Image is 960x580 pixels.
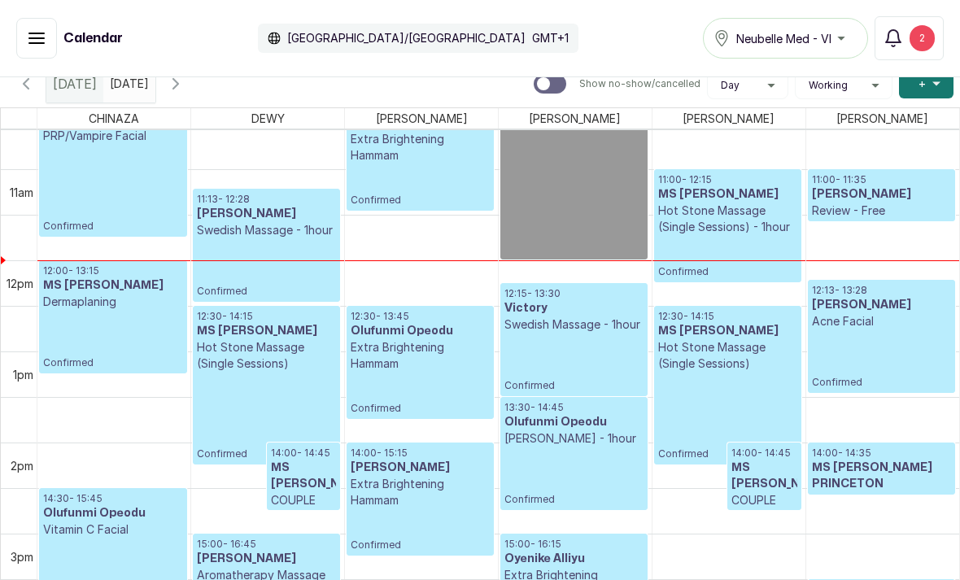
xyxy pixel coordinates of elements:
[658,372,797,460] p: Confirmed
[802,79,885,92] button: Working
[658,235,797,278] p: Confirmed
[3,275,37,292] div: 12pm
[373,108,471,129] span: [PERSON_NAME]
[43,521,183,538] p: Vitamin C Facial
[812,447,952,460] p: 14:00 - 14:35
[351,310,490,323] p: 12:30 - 13:45
[504,287,644,300] p: 12:15 - 13:30
[63,28,123,48] h1: Calendar
[919,76,926,92] span: +
[351,460,490,476] h3: [PERSON_NAME]
[287,30,526,46] p: [GEOGRAPHIC_DATA]/[GEOGRAPHIC_DATA]
[504,316,644,333] p: Swedish Massage - 1hour
[703,18,868,59] button: Neubelle Med - VI
[351,447,490,460] p: 14:00 - 15:15
[351,339,490,372] p: Extra Brightening Hammam
[658,173,797,186] p: 11:00 - 12:15
[526,108,624,129] span: [PERSON_NAME]
[248,108,288,129] span: DEWY
[812,297,952,313] h3: [PERSON_NAME]
[504,538,644,551] p: 15:00 - 16:15
[197,323,336,339] h3: MS [PERSON_NAME]
[197,193,336,206] p: 11:13 - 12:28
[43,144,183,233] p: Confirmed
[197,538,336,551] p: 15:00 - 16:45
[197,222,336,238] p: Swedish Massage - 1hour
[46,65,103,102] div: [DATE]
[731,492,797,557] p: COUPLE FOOT MASSAGE - 30min
[812,284,952,297] p: 12:13 - 13:28
[43,264,183,277] p: 12:00 - 13:15
[53,74,97,94] span: [DATE]
[351,131,490,164] p: Extra Brightening Hammam
[658,323,797,339] h3: MS [PERSON_NAME]
[197,551,336,567] h3: [PERSON_NAME]
[731,460,797,492] h3: MS [PERSON_NAME]
[504,430,644,447] p: [PERSON_NAME] - 1hour
[43,294,183,310] p: Dermaplaning
[7,184,37,201] div: 11am
[658,186,797,203] h3: MS [PERSON_NAME]
[271,460,337,492] h3: MS [PERSON_NAME]
[504,447,644,506] p: Confirmed
[197,238,336,298] p: Confirmed
[351,476,490,508] p: Extra Brightening Hammam
[731,447,797,460] p: 14:00 - 14:45
[197,206,336,222] h3: [PERSON_NAME]
[812,203,952,219] p: Review - Free
[579,77,700,90] p: Show no-show/cancelled
[658,310,797,323] p: 12:30 - 14:15
[351,164,490,207] p: Confirmed
[812,173,952,186] p: 11:00 - 11:35
[812,329,952,389] p: Confirmed
[658,203,797,235] p: Hot Stone Massage (Single Sessions) - 1hour
[658,339,797,372] p: Hot Stone Massage (Single Sessions)
[721,79,740,92] span: Day
[351,372,490,415] p: Confirmed
[812,186,952,203] h3: [PERSON_NAME]
[833,108,932,129] span: [PERSON_NAME]
[504,333,644,392] p: Confirmed
[875,16,944,60] button: 2
[43,505,183,521] h3: Olufunmi Opeodu
[351,508,490,552] p: Confirmed
[197,339,336,372] p: Hot Stone Massage (Single Sessions)
[532,30,569,46] p: GMT+1
[85,108,142,129] span: CHINAZA
[809,79,848,92] span: Working
[504,401,644,414] p: 13:30 - 14:45
[679,108,778,129] span: [PERSON_NAME]
[43,492,183,505] p: 14:30 - 15:45
[504,551,644,567] h3: Oyenike Alliyu
[351,323,490,339] h3: Olufunmi Opeodu
[7,457,37,474] div: 2pm
[899,69,953,98] button: +
[43,310,183,369] p: Confirmed
[271,447,337,460] p: 14:00 - 14:45
[714,79,781,92] button: Day
[197,372,336,460] p: Confirmed
[504,414,644,430] h3: Olufunmi Opeodu
[7,548,37,565] div: 3pm
[10,366,37,383] div: 1pm
[812,313,952,329] p: Acne Facial
[812,460,952,492] h3: MS [PERSON_NAME] PRINCETON
[504,300,644,316] h3: Victory
[910,25,935,51] div: 2
[197,310,336,323] p: 12:30 - 14:15
[736,30,831,47] span: Neubelle Med - VI
[271,492,337,557] p: COUPLE FOOT MASSAGE - 30min
[43,277,183,294] h3: MS [PERSON_NAME]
